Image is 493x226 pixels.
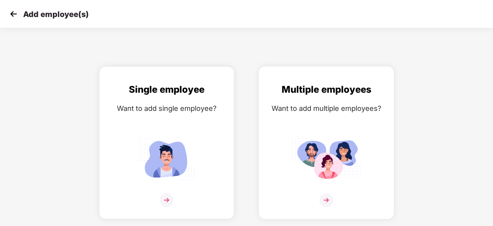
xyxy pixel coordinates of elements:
[107,82,226,97] div: Single employee
[8,8,19,20] img: svg+xml;base64,PHN2ZyB4bWxucz0iaHR0cDovL3d3dy53My5vcmcvMjAwMC9zdmciIHdpZHRoPSIzMCIgaGVpZ2h0PSIzMC...
[23,10,89,19] p: Add employee(s)
[319,193,333,207] img: svg+xml;base64,PHN2ZyB4bWxucz0iaHR0cDovL3d3dy53My5vcmcvMjAwMC9zdmciIHdpZHRoPSIzNiIgaGVpZ2h0PSIzNi...
[267,82,386,97] div: Multiple employees
[107,103,226,114] div: Want to add single employee?
[132,135,201,183] img: svg+xml;base64,PHN2ZyB4bWxucz0iaHR0cDovL3d3dy53My5vcmcvMjAwMC9zdmciIGlkPSJTaW5nbGVfZW1wbG95ZWUiIH...
[267,103,386,114] div: Want to add multiple employees?
[292,135,361,183] img: svg+xml;base64,PHN2ZyB4bWxucz0iaHR0cDovL3d3dy53My5vcmcvMjAwMC9zdmciIGlkPSJNdWx0aXBsZV9lbXBsb3llZS...
[160,193,174,207] img: svg+xml;base64,PHN2ZyB4bWxucz0iaHR0cDovL3d3dy53My5vcmcvMjAwMC9zdmciIHdpZHRoPSIzNiIgaGVpZ2h0PSIzNi...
